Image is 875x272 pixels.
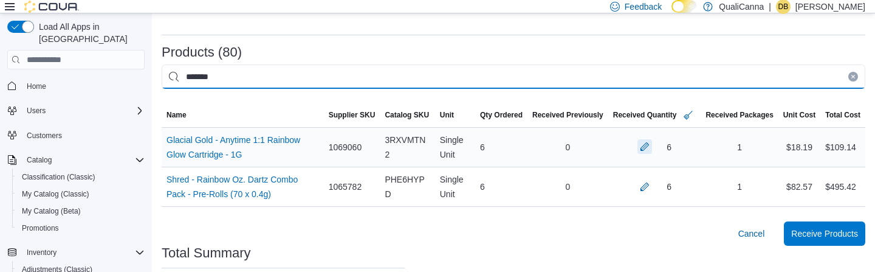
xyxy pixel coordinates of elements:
[825,180,856,194] div: $495.42
[527,135,608,159] div: 0
[733,221,770,246] button: Cancel
[162,65,865,89] input: This is a search bar. After typing your query, hit enter to filter the results lower in the page.
[778,175,820,199] div: $82.57
[22,172,95,182] span: Classification (Classic)
[22,223,59,233] span: Promotions
[329,180,362,194] span: 1065782
[625,1,662,13] span: Feedback
[22,206,81,216] span: My Catalog (Beta)
[667,140,671,155] div: 6
[435,128,475,167] div: Single Unit
[825,110,860,120] span: Total Cost
[27,82,46,91] span: Home
[532,110,603,120] span: Received Previously
[705,110,773,120] span: Received Packages
[12,203,149,220] button: My Catalog (Beta)
[527,175,608,199] div: 0
[27,155,52,165] span: Catalog
[22,153,145,167] span: Catalog
[784,221,865,246] button: Receive Products
[12,220,149,237] button: Promotions
[24,1,79,13] img: Cova
[2,152,149,169] button: Catalog
[791,228,858,240] span: Receive Products
[12,186,149,203] button: My Catalog (Classic)
[613,108,696,122] span: Received Quantity
[17,204,86,218] a: My Catalog (Beta)
[2,77,149,94] button: Home
[166,110,187,120] span: Name
[480,110,523,120] span: Qty Ordered
[2,244,149,261] button: Inventory
[667,180,671,194] div: 6
[329,110,376,120] span: Supplier SKU
[17,170,145,184] span: Classification (Classic)
[475,175,527,199] div: 6
[22,153,57,167] button: Catalog
[17,170,100,184] a: Classification (Classic)
[17,187,94,201] a: My Catalog (Classic)
[22,103,50,118] button: Users
[27,248,57,257] span: Inventory
[22,78,145,93] span: Home
[324,105,380,125] button: Supplier SKU
[701,135,778,159] div: 1
[613,110,677,120] span: Received Quantity
[22,245,61,260] button: Inventory
[17,187,145,201] span: My Catalog (Classic)
[22,103,145,118] span: Users
[17,221,145,235] span: Promotions
[166,172,319,201] a: Shred - Rainbow Oz. Dartz Combo Pack - Pre-Rolls (70 x 0.4g)
[17,221,64,235] a: Promotions
[12,169,149,186] button: Classification (Classic)
[701,175,778,199] div: 1
[162,105,324,125] button: Name
[783,110,815,120] span: Unit Cost
[34,21,145,45] span: Load All Apps in [GEOGRAPHIC_DATA]
[162,246,251,260] h3: Total Summary
[475,135,527,159] div: 6
[22,245,145,260] span: Inventory
[738,228,765,240] span: Cancel
[825,140,856,155] div: $109.14
[435,167,475,206] div: Single Unit
[2,102,149,119] button: Users
[22,128,145,143] span: Customers
[27,131,62,141] span: Customers
[2,127,149,144] button: Customers
[22,128,67,143] a: Customers
[22,189,89,199] span: My Catalog (Classic)
[27,106,46,116] span: Users
[329,140,362,155] span: 1069060
[22,79,51,94] a: Home
[778,135,820,159] div: $18.19
[17,204,145,218] span: My Catalog (Beta)
[166,133,319,162] a: Glacial Gold - Anytime 1:1 Rainbow Glow Cartridge - 1G
[385,133,430,162] span: 3RXVMTN2
[162,45,242,60] h3: Products (80)
[385,110,429,120] span: Catalog SKU
[385,172,430,201] span: PHE6HYPD
[848,72,858,82] button: Clear input
[380,105,434,125] button: Catalog SKU
[440,110,454,120] span: Unit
